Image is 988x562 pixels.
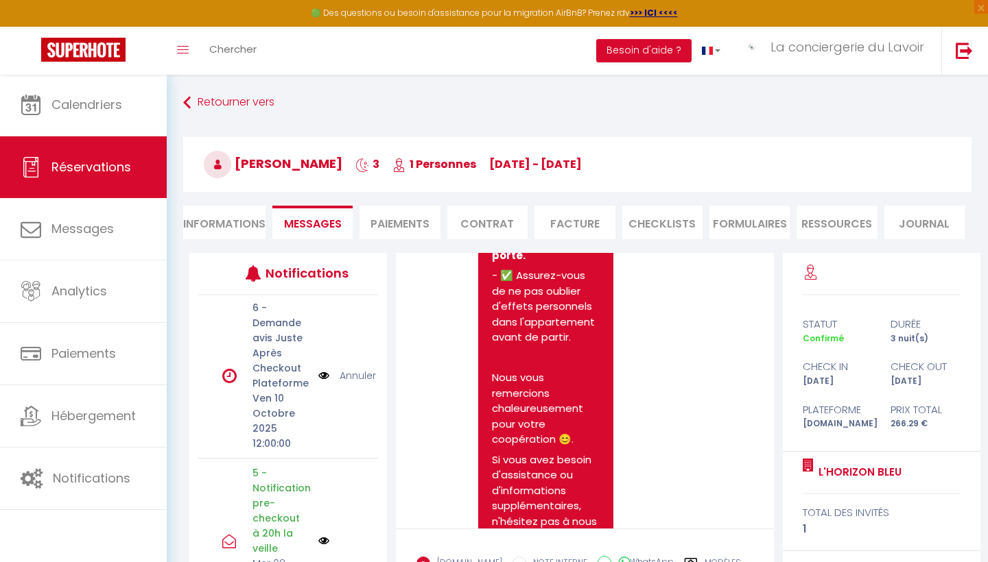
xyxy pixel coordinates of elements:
a: Chercher [199,27,267,75]
li: FORMULAIRES [709,206,790,239]
p: Si vous avez besoin d'assistance ou d'informations supplémentaires, n'hésitez pas à nous contacter. [492,452,599,545]
li: Paiements [360,206,440,239]
span: Messages [284,216,342,232]
a: L'Horizon Bleu [814,464,902,480]
span: Réservations [51,158,131,175]
img: logout [956,42,973,59]
p: 5 - Notification pre-checkout à 20h la veille [252,465,309,556]
img: NO IMAGE [318,535,329,546]
a: Annuler [340,368,376,383]
span: Calendriers [51,96,122,113]
a: >>> ICI <<<< [630,7,678,19]
div: check in [794,358,882,375]
a: Retourner vers [183,90,972,115]
p: Ven 10 Octobre 2025 12:00:00 [252,391,309,451]
div: 266.29 € [882,417,969,430]
span: Analytics [51,282,107,300]
h3: Notifications [266,258,340,289]
div: [DOMAIN_NAME] [794,417,882,430]
span: Chercher [209,42,257,56]
div: statut [794,316,882,332]
div: check out [882,358,969,375]
span: [PERSON_NAME] [204,155,342,172]
span: 3 [355,156,379,172]
li: Ressources [797,206,877,239]
div: [DATE] [794,375,882,388]
div: durée [882,316,969,332]
span: [DATE] - [DATE] [489,156,582,172]
img: NO IMAGE [318,368,329,383]
div: [DATE] [882,375,969,388]
div: Prix total [882,402,969,418]
li: CHECKLISTS [622,206,703,239]
div: 3 nuit(s) [882,332,969,345]
p: 6 - Demande avis Juste Après Checkout Plateforme [252,300,309,391]
b: Eteignez les lumières ainsi que la climatisation ou le chauffage, fermer les fenêtres et la porte. [492,156,598,262]
li: Facture [534,206,615,239]
span: 1 Personnes [392,156,476,172]
div: 1 [803,521,961,537]
span: Hébergement [51,407,136,424]
span: La conciergerie du Lavoir [771,38,924,56]
li: Journal [884,206,965,239]
a: ... La conciergerie du Lavoir [731,27,941,75]
div: total des invités [803,504,961,521]
li: Informations [183,206,266,239]
div: Plateforme [794,402,882,418]
span: Paiements [51,345,116,362]
img: ... [741,42,762,53]
span: Notifications [53,469,130,487]
button: Besoin d'aide ? [596,39,692,62]
img: Super Booking [41,38,126,62]
span: Confirmé [803,332,844,344]
p: Nous vous remercions chaleureusement pour votre coopération 😊. [492,370,599,448]
p: - ✅️ Assurez-vous de ne pas oublier d'effets personnels dans l'appartement avant de partir. [492,268,599,345]
li: Contrat [447,206,528,239]
span: Messages [51,220,114,237]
